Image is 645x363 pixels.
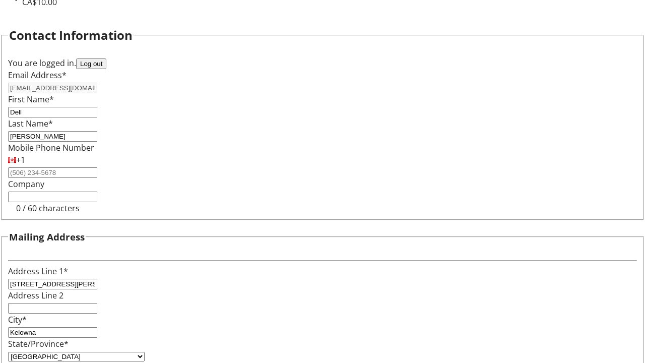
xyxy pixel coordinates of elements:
label: Address Line 1* [8,266,68,277]
div: You are logged in. [8,57,637,69]
label: Email Address* [8,70,67,81]
h3: Mailing Address [9,230,85,244]
label: City* [8,314,27,325]
button: Log out [76,58,106,69]
label: Company [8,178,44,190]
label: Last Name* [8,118,53,129]
label: Mobile Phone Number [8,142,94,153]
label: Address Line 2 [8,290,63,301]
h2: Contact Information [9,26,133,44]
input: Address [8,279,97,289]
tr-character-limit: 0 / 60 characters [16,203,80,214]
input: (506) 234-5678 [8,167,97,178]
input: City [8,327,97,338]
label: State/Province* [8,338,69,349]
label: First Name* [8,94,54,105]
